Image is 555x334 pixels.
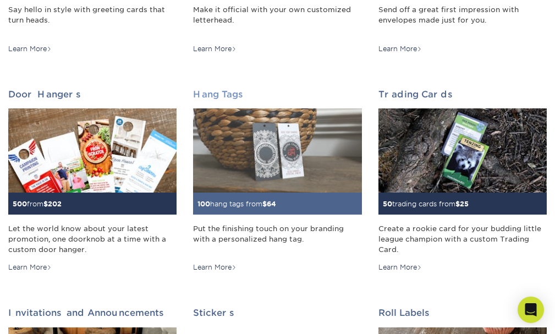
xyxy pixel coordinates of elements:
a: Hang Tags 100hang tags from$64 Put the finishing touch on your branding with a personalized hang ... [193,89,361,273]
img: Door Hangers [8,108,177,193]
div: Learn More [193,262,237,272]
span: 202 [48,200,62,208]
span: 500 [13,200,27,208]
div: Make it official with your own customized letterhead. [193,4,361,36]
small: trading cards from [383,200,469,208]
div: Send off a great first impression with envelopes made just for you. [378,4,547,36]
div: Learn More [378,262,422,272]
div: Open Intercom Messenger [518,297,544,323]
h2: Trading Cards [378,89,547,100]
h2: Roll Labels [378,308,547,318]
img: Trading Cards [378,108,547,193]
div: Put the finishing touch on your branding with a personalized hang tag. [193,223,361,255]
img: Hang Tags [193,108,361,193]
span: 25 [460,200,469,208]
small: hang tags from [197,200,276,208]
a: Trading Cards 50trading cards from$25 Create a rookie card for your budding little league champio... [378,89,547,273]
div: Create a rookie card for your budding little league champion with a custom Trading Card. [378,223,547,255]
div: Learn More [8,262,52,272]
div: Learn More [8,44,52,54]
h2: Hang Tags [193,89,361,100]
span: 50 [383,200,392,208]
small: from [13,200,62,208]
a: Door Hangers 500from$202 Let the world know about your latest promotion, one doorknob at a time w... [8,89,177,273]
span: $ [262,200,267,208]
span: $ [455,200,460,208]
div: Say hello in style with greeting cards that turn heads. [8,4,177,36]
span: $ [43,200,48,208]
div: Let the world know about your latest promotion, one doorknob at a time with a custom door hanger. [8,223,177,255]
span: 100 [197,200,210,208]
iframe: Google Customer Reviews [3,300,94,330]
div: Learn More [193,44,237,54]
span: 64 [267,200,276,208]
div: Learn More [378,44,422,54]
h2: Stickers [193,308,361,318]
h2: Door Hangers [8,89,177,100]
